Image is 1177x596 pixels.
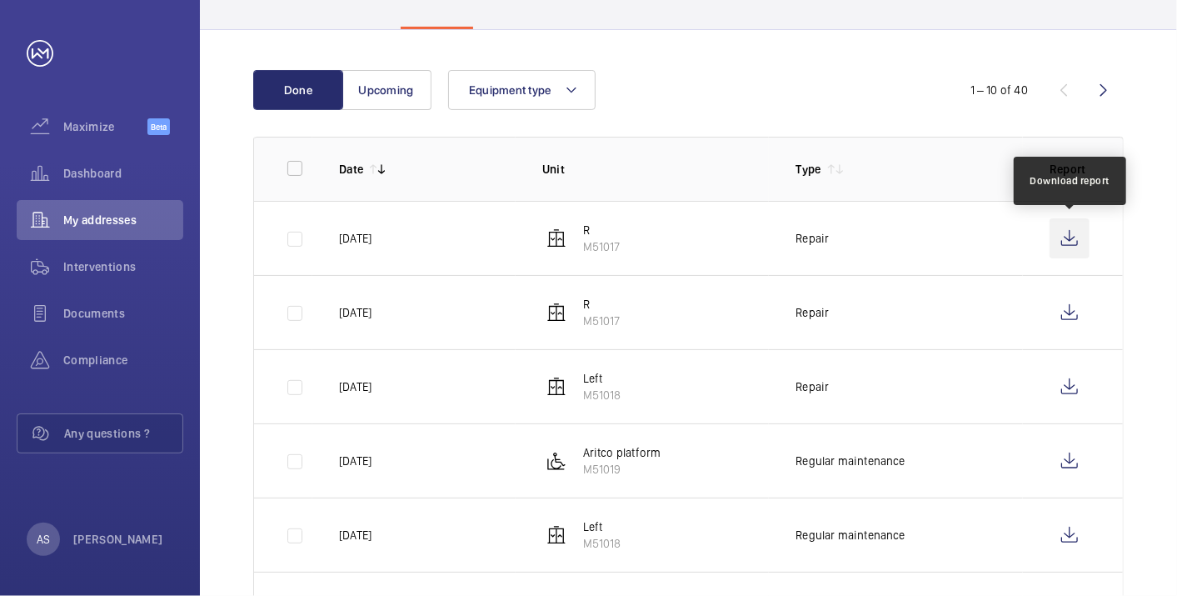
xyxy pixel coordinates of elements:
span: Any questions ? [64,425,182,442]
button: Done [253,70,343,110]
p: [PERSON_NAME] [73,531,163,548]
p: M51018 [583,535,621,552]
p: [DATE] [339,230,372,247]
p: [DATE] [339,453,372,469]
p: Repair [795,304,829,321]
span: Maximize [63,118,147,135]
p: M51019 [583,461,661,478]
span: Compliance [63,352,183,368]
img: elevator.svg [546,228,566,248]
p: [DATE] [339,378,372,395]
img: elevator.svg [546,303,566,323]
span: Documents [63,305,183,322]
p: Repair [795,230,829,247]
img: platform_lift.svg [546,451,566,471]
p: Date [339,161,363,178]
p: AS [37,531,50,548]
button: Equipment type [448,70,596,110]
p: [DATE] [339,527,372,543]
p: Left [583,370,621,387]
p: Aritco platform [583,444,661,461]
p: Type [795,161,820,178]
span: My addresses [63,212,183,228]
div: Download report [1030,173,1110,188]
span: Interventions [63,258,183,275]
span: Dashboard [63,165,183,182]
button: Upcoming [342,70,431,110]
img: elevator.svg [546,525,566,545]
p: M51018 [583,387,621,403]
p: Left [583,518,621,535]
p: Regular maintenance [795,527,905,543]
p: Regular maintenance [795,453,905,469]
span: Beta [147,118,170,135]
p: [DATE] [339,304,372,321]
img: elevator.svg [546,377,566,397]
p: Unit [542,161,770,178]
p: M51017 [583,238,621,255]
p: M51017 [583,313,621,329]
div: 1 – 10 of 40 [970,82,1028,98]
span: Equipment type [469,83,551,97]
p: R [583,222,621,238]
p: Repair [795,378,829,395]
p: R [583,296,621,313]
